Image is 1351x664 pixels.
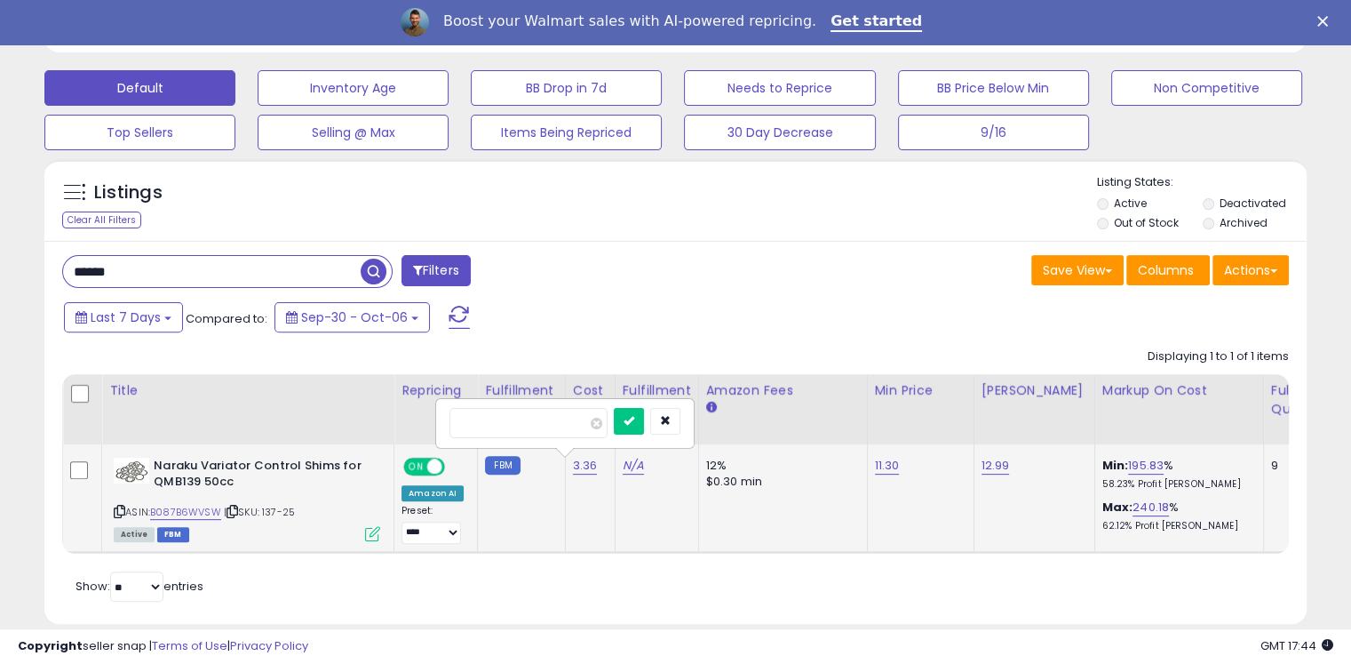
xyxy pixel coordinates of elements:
[471,115,662,150] button: Items Being Repriced
[623,457,644,475] a: N/A
[1094,374,1263,444] th: The percentage added to the cost of goods (COGS) that forms the calculator for Min & Max prices.
[401,8,429,36] img: Profile image for Adrian
[152,637,227,654] a: Terms of Use
[706,400,717,416] small: Amazon Fees.
[1148,348,1289,365] div: Displaying 1 to 1 of 1 items
[485,456,520,475] small: FBM
[258,70,449,106] button: Inventory Age
[1102,457,1129,474] b: Min:
[830,12,922,32] a: Get started
[443,12,816,30] div: Boost your Walmart sales with AI-powered repricing.
[684,70,875,106] button: Needs to Reprice
[401,255,471,286] button: Filters
[1219,196,1285,211] label: Deactivated
[1102,500,1250,532] div: %
[1102,499,1133,516] b: Max:
[18,638,308,655] div: seller snap | |
[1138,261,1194,279] span: Columns
[1128,457,1164,475] a: 195.83
[1031,255,1124,285] button: Save View
[706,474,854,490] div: $0.30 min
[981,381,1087,400] div: [PERSON_NAME]
[301,308,408,326] span: Sep-30 - Oct-06
[1114,215,1179,230] label: Out of Stock
[114,458,149,484] img: 4174Hp7LM6L._SL40_.jpg
[258,115,449,150] button: Selling @ Max
[623,381,691,419] div: Fulfillment Cost
[706,458,854,474] div: 12%
[18,637,83,654] strong: Copyright
[1126,255,1210,285] button: Columns
[1111,70,1302,106] button: Non Competitive
[405,459,427,474] span: ON
[875,381,966,400] div: Min Price
[401,381,470,400] div: Repricing
[154,458,370,495] b: Naraku Variator Control Shims for QMB139 50cc
[1219,215,1267,230] label: Archived
[274,302,430,332] button: Sep-30 - Oct-06
[981,457,1010,475] a: 12.99
[1097,174,1307,191] p: Listing States:
[44,115,235,150] button: Top Sellers
[1260,637,1333,654] span: 2025-10-14 17:44 GMT
[573,457,598,475] a: 3.36
[224,505,295,519] span: | SKU: 137-25
[1102,478,1250,491] p: 58.23% Profit [PERSON_NAME]
[1271,381,1332,419] div: Fulfillable Quantity
[401,505,464,545] div: Preset:
[62,212,141,228] div: Clear All Filters
[898,70,1089,106] button: BB Price Below Min
[94,180,163,205] h5: Listings
[1102,458,1250,491] div: %
[64,302,183,332] button: Last 7 Days
[875,457,900,475] a: 11.30
[471,70,662,106] button: BB Drop in 7d
[401,485,464,501] div: Amazon AI
[1317,16,1335,27] div: Close
[1271,458,1326,474] div: 9
[75,578,203,595] span: Show: entries
[442,459,471,474] span: OFF
[706,381,860,400] div: Amazon Fees
[1102,520,1250,532] p: 62.12% Profit [PERSON_NAME]
[1102,381,1256,400] div: Markup on Cost
[1212,255,1289,285] button: Actions
[44,70,235,106] button: Default
[898,115,1089,150] button: 9/16
[114,527,155,542] span: All listings currently available for purchase on Amazon
[150,505,221,520] a: B087B6WVSW
[114,458,380,540] div: ASIN:
[573,381,608,400] div: Cost
[1132,499,1169,516] a: 240.18
[230,637,308,654] a: Privacy Policy
[157,527,189,542] span: FBM
[91,308,161,326] span: Last 7 Days
[186,310,267,327] span: Compared to:
[684,115,875,150] button: 30 Day Decrease
[1114,196,1147,211] label: Active
[109,381,386,400] div: Title
[485,381,557,400] div: Fulfillment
